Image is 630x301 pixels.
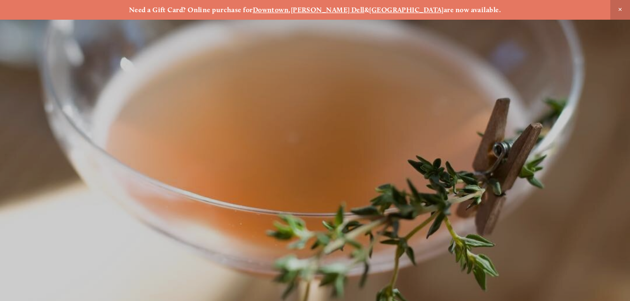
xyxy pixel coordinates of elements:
a: [GEOGRAPHIC_DATA] [369,6,444,14]
strong: are now available. [444,6,501,14]
a: [PERSON_NAME] Dell [291,6,364,14]
strong: , [288,6,290,14]
strong: Need a Gift Card? Online purchase for [129,6,253,14]
strong: & [364,6,369,14]
a: Downtown [253,6,289,14]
